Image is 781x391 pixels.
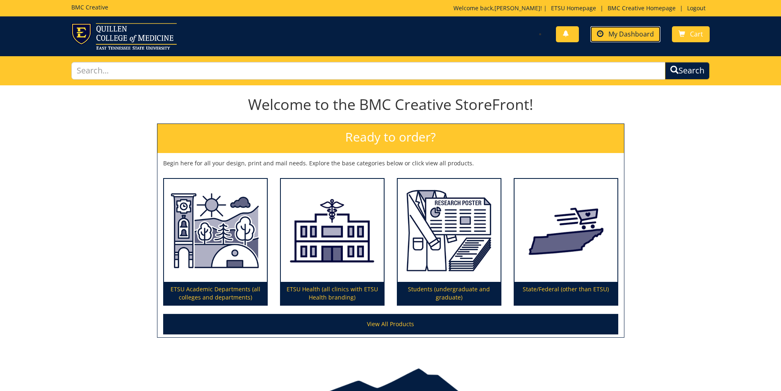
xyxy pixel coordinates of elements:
[672,26,710,42] a: Cart
[608,30,654,39] span: My Dashboard
[547,4,600,12] a: ETSU Homepage
[590,26,660,42] a: My Dashboard
[157,96,624,113] h1: Welcome to the BMC Creative StoreFront!
[515,282,617,305] p: State/Federal (other than ETSU)
[71,62,666,80] input: Search...
[398,179,501,282] img: Students (undergraduate and graduate)
[71,23,177,50] img: ETSU logo
[515,179,617,305] a: State/Federal (other than ETSU)
[163,159,618,167] p: Begin here for all your design, print and mail needs. Explore the base categories below or click ...
[515,179,617,282] img: State/Federal (other than ETSU)
[398,179,501,305] a: Students (undergraduate and graduate)
[603,4,680,12] a: BMC Creative Homepage
[494,4,540,12] a: [PERSON_NAME]
[281,179,384,305] a: ETSU Health (all clinics with ETSU Health branding)
[71,4,108,10] h5: BMC Creative
[665,62,710,80] button: Search
[157,124,624,153] h2: Ready to order?
[398,282,501,305] p: Students (undergraduate and graduate)
[453,4,710,12] p: Welcome back, ! | | |
[164,179,267,282] img: ETSU Academic Departments (all colleges and departments)
[281,282,384,305] p: ETSU Health (all clinics with ETSU Health branding)
[163,314,618,334] a: View All Products
[164,282,267,305] p: ETSU Academic Departments (all colleges and departments)
[690,30,703,39] span: Cart
[281,179,384,282] img: ETSU Health (all clinics with ETSU Health branding)
[164,179,267,305] a: ETSU Academic Departments (all colleges and departments)
[683,4,710,12] a: Logout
